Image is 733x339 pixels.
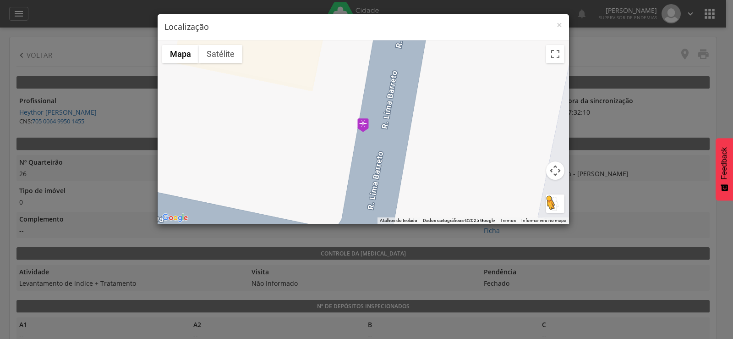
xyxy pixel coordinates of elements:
[164,21,562,33] h4: Localização
[546,161,564,180] button: Controles da câmera no mapa
[160,212,190,224] a: Abrir esta área no Google Maps (abre uma nova janela)
[160,212,190,224] img: Google
[557,20,562,30] button: Close
[162,45,199,63] button: Mostrar mapa de ruas
[557,18,562,31] span: ×
[423,218,495,223] span: Dados cartográficos ©2025 Google
[546,195,564,213] button: Arraste o Pegman até o mapa para abrir o Street View
[199,45,242,63] button: Mostrar imagens de satélite
[380,217,417,224] button: Atalhos do teclado
[521,218,566,223] a: Informar erro no mapa
[720,147,728,179] span: Feedback
[500,218,516,223] a: Termos (abre em uma nova guia)
[716,138,733,200] button: Feedback - Mostrar pesquisa
[546,45,564,63] button: Ativar a visualização em tela cheia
